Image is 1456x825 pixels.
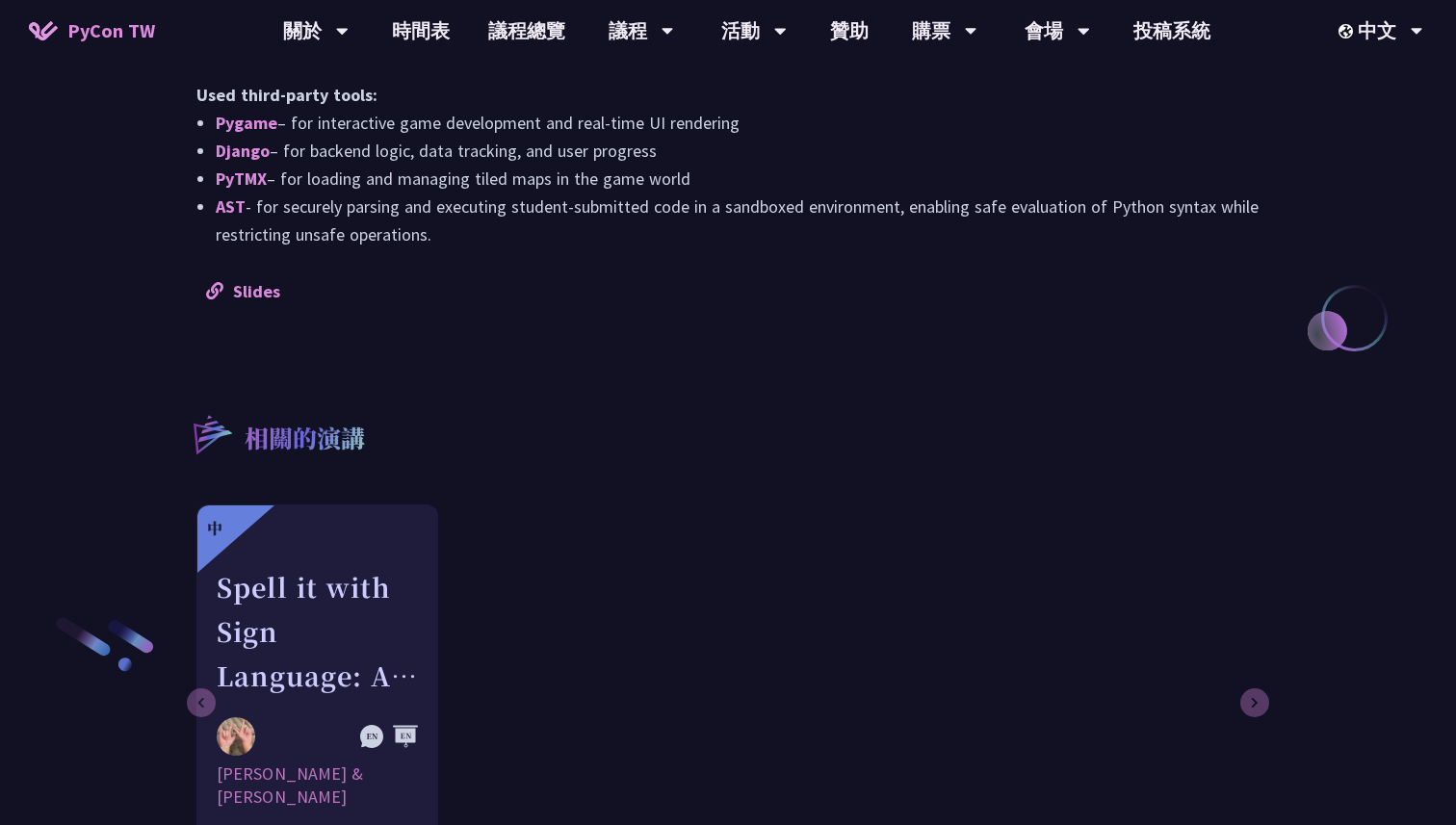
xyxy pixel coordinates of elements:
h4: Used third-party tools: [196,81,1260,109]
div: [PERSON_NAME] & [PERSON_NAME] [217,762,418,809]
li: – for interactive game development and real-time UI rendering [216,109,1260,137]
img: Home icon of PyCon TW 2025 [29,21,58,40]
a: PyCon TW [10,7,174,55]
li: – for backend logic, data tracking, and user progress [216,137,1260,165]
a: Slides [206,280,280,302]
a: AST [216,195,246,218]
div: Spell it with Sign Language: An Asl Typing Game with MediaPipe [217,565,418,698]
div: 中 [207,517,222,540]
a: Django [216,140,270,162]
img: Megan & Ethan [217,717,255,756]
span: PyCon TW [67,16,155,45]
p: 相關的演講 [245,421,365,459]
li: - for securely parsing and executing student-submitted code in a sandboxed environment, enabling ... [216,193,1260,248]
a: Pygame [216,112,277,134]
img: r3.8d01567.svg [165,387,258,480]
a: PyTMX [216,168,267,190]
img: Locale Icon [1339,24,1358,39]
li: – for loading and managing tiled maps in the game world [216,165,1260,193]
